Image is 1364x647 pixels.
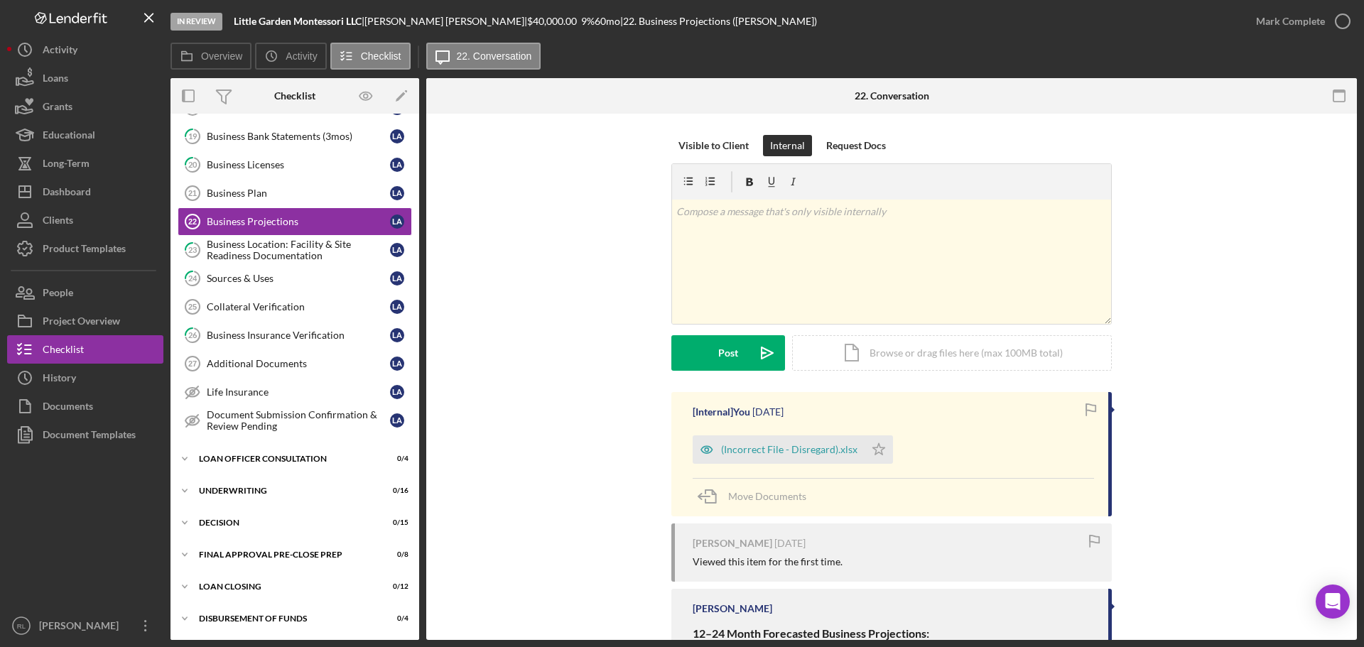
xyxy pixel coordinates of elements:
[178,207,412,236] a: 22Business ProjectionsLA
[43,92,72,124] div: Grants
[390,214,404,229] div: L A
[693,538,772,549] div: [PERSON_NAME]
[43,64,68,96] div: Loans
[188,217,197,226] tspan: 22
[390,357,404,371] div: L A
[207,187,390,199] div: Business Plan
[199,582,373,591] div: Loan Closing
[43,121,95,153] div: Educational
[383,518,408,527] div: 0 / 15
[7,178,163,206] button: Dashboard
[178,236,412,264] a: 23Business Location: Facility & Site Readiness DocumentationLA
[390,300,404,314] div: L A
[7,149,163,178] a: Long-Term
[390,385,404,399] div: L A
[199,614,373,623] div: Disbursement of Funds
[426,43,541,70] button: 22. Conversation
[207,386,390,398] div: Life Insurance
[7,335,163,364] button: Checklist
[207,216,390,227] div: Business Projections
[7,420,163,449] a: Document Templates
[721,444,857,455] div: (Incorrect File - Disregard).xlsx
[178,122,412,151] a: 19Business Bank Statements (3mos)LA
[188,330,197,339] tspan: 26
[43,234,126,266] div: Product Templates
[36,611,128,643] div: [PERSON_NAME]
[693,603,772,614] div: [PERSON_NAME]
[7,611,163,640] button: RL[PERSON_NAME]
[693,479,821,514] button: Move Documents
[178,293,412,321] a: 25Collateral VerificationLA
[774,538,806,549] time: 2025-06-17 15:35
[188,303,197,311] tspan: 25
[390,328,404,342] div: L A
[207,239,390,261] div: Business Location: Facility & Site Readiness Documentation
[207,159,390,170] div: Business Licenses
[170,43,251,70] button: Overview
[178,406,412,435] a: Document Submission Confirmation & Review PendingLA
[17,622,26,630] text: RL
[207,330,390,341] div: Business Insurance Verification
[188,245,197,254] tspan: 23
[178,264,412,293] a: 24Sources & UsesLA
[178,151,412,179] a: 20Business LicensesLA
[364,16,527,27] div: [PERSON_NAME] [PERSON_NAME] |
[178,378,412,406] a: Life InsuranceLA
[581,16,595,27] div: 9 %
[43,278,73,310] div: People
[7,364,163,392] button: History
[7,92,163,121] button: Grants
[207,301,390,312] div: Collateral Verification
[43,178,91,210] div: Dashboard
[390,271,404,286] div: L A
[693,556,843,567] div: Viewed this item for the first time.
[207,409,390,432] div: Document Submission Confirmation & Review Pending
[678,135,749,156] div: Visible to Client
[207,273,390,284] div: Sources & Uses
[7,234,163,263] button: Product Templates
[188,131,197,141] tspan: 19
[728,490,806,502] span: Move Documents
[383,582,408,591] div: 0 / 12
[527,16,581,27] div: $40,000.00
[188,359,197,368] tspan: 27
[178,179,412,207] a: 21Business PlanLA
[763,135,812,156] button: Internal
[770,135,805,156] div: Internal
[383,486,408,495] div: 0 / 16
[43,420,136,452] div: Document Templates
[390,158,404,172] div: L A
[7,307,163,335] button: Project Overview
[671,335,785,371] button: Post
[178,321,412,349] a: 26Business Insurance VerificationLA
[595,16,620,27] div: 60 mo
[199,455,373,463] div: Loan Officer Consultation
[170,13,222,31] div: In Review
[693,406,750,418] div: [Internal] You
[255,43,326,70] button: Activity
[7,64,163,92] button: Loans
[671,135,756,156] button: Visible to Client
[7,278,163,307] a: People
[199,486,373,495] div: Underwriting
[693,435,893,464] button: (Incorrect File - Disregard).xlsx
[7,36,163,64] button: Activity
[819,135,893,156] button: Request Docs
[383,550,408,559] div: 0 / 8
[43,335,84,367] div: Checklist
[718,335,738,371] div: Post
[383,455,408,463] div: 0 / 4
[390,129,404,143] div: L A
[201,50,242,62] label: Overview
[199,550,373,559] div: Final Approval Pre-Close Prep
[234,15,362,27] b: Little Garden Montessori LLC
[361,50,401,62] label: Checklist
[826,135,886,156] div: Request Docs
[383,614,408,623] div: 0 / 4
